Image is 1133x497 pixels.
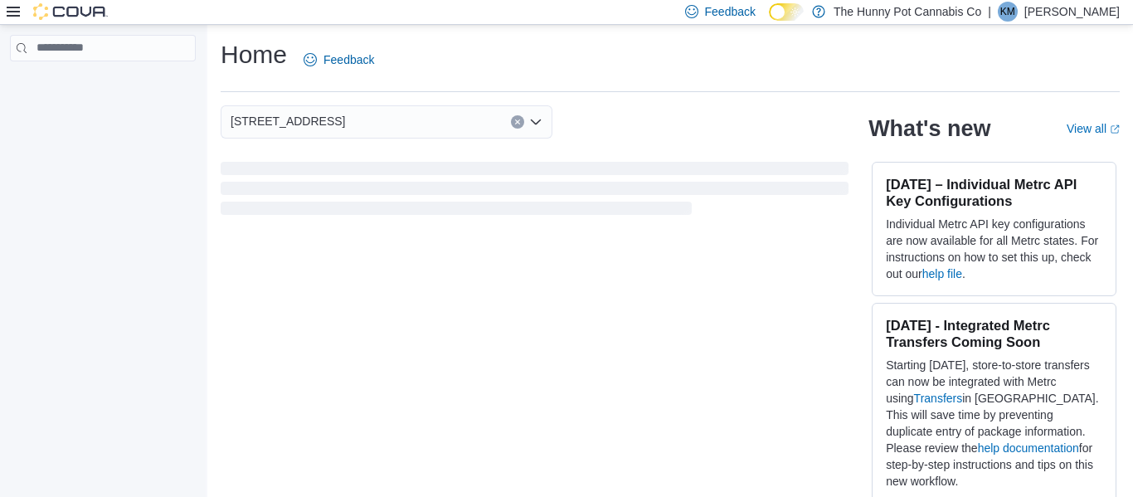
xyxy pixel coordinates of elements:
span: Loading [221,165,849,218]
button: Clear input [511,115,524,129]
h1: Home [221,38,287,71]
p: [PERSON_NAME] [1024,2,1120,22]
h3: [DATE] - Integrated Metrc Transfers Coming Soon [886,317,1102,350]
p: | [988,2,991,22]
img: Cova [33,3,108,20]
span: [STREET_ADDRESS] [231,111,345,131]
span: Feedback [323,51,374,68]
h2: What's new [868,115,990,142]
a: help file [922,267,962,280]
span: Feedback [705,3,756,20]
a: View allExternal link [1067,122,1120,135]
a: Feedback [297,43,381,76]
p: Individual Metrc API key configurations are now available for all Metrc states. For instructions ... [886,216,1102,282]
nav: Complex example [10,65,196,105]
button: Open list of options [529,115,542,129]
input: Dark Mode [769,3,804,21]
svg: External link [1110,124,1120,134]
h3: [DATE] – Individual Metrc API Key Configurations [886,176,1102,209]
a: Transfers [914,392,963,405]
span: KM [1000,2,1015,22]
div: Keegan Muir [998,2,1018,22]
a: help documentation [978,441,1079,455]
p: The Hunny Pot Cannabis Co [834,2,981,22]
p: Starting [DATE], store-to-store transfers can now be integrated with Metrc using in [GEOGRAPHIC_D... [886,357,1102,490]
